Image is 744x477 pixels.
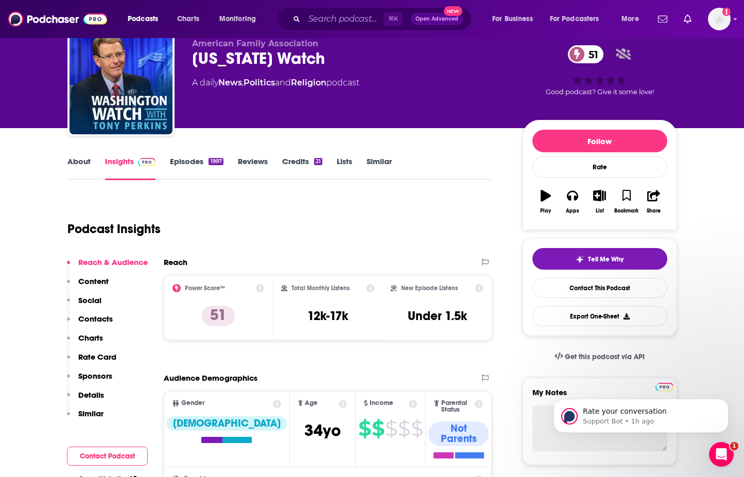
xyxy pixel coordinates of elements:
[105,156,156,180] a: InsightsPodchaser Pro
[78,257,148,267] p: Reach & Audience
[275,78,291,87] span: and
[67,390,104,409] button: Details
[78,390,104,400] p: Details
[78,295,101,305] p: Social
[550,12,599,26] span: For Podcasters
[708,8,731,30] span: Logged in as shcarlos
[647,208,661,214] div: Share
[78,333,103,343] p: Charts
[444,6,462,16] span: New
[543,11,614,27] button: open menu
[532,248,667,270] button: tell me why sparkleTell Me Why
[78,276,109,286] p: Content
[78,371,112,381] p: Sponsors
[337,156,352,180] a: Lists
[532,387,667,405] label: My Notes
[709,442,734,467] iframe: Intercom live chat
[291,285,350,292] h2: Total Monthly Listens
[411,420,423,437] span: $
[722,8,731,16] svg: Add a profile image
[307,308,348,324] h3: 12k-17k
[613,183,640,220] button: Bookmark
[167,416,287,431] div: [DEMOGRAPHIC_DATA]
[67,295,101,314] button: Social
[67,221,161,237] h1: Podcast Insights
[492,12,533,26] span: For Business
[416,16,458,22] span: Open Advanced
[532,306,667,326] button: Export One-Sheet
[67,447,148,466] button: Contact Podcast
[67,276,109,295] button: Content
[291,78,326,87] a: Religion
[680,10,696,28] a: Show notifications dropdown
[78,314,113,324] p: Contacts
[367,156,392,180] a: Similar
[67,371,112,390] button: Sponsors
[640,183,667,220] button: Share
[177,12,199,26] span: Charts
[212,11,269,27] button: open menu
[568,45,603,63] a: 51
[164,257,187,267] h2: Reach
[588,255,624,263] span: Tell Me Why
[304,11,384,27] input: Search podcasts, credits, & more...
[170,11,205,27] a: Charts
[244,78,275,87] a: Politics
[164,373,257,383] h2: Audience Demographics
[532,130,667,152] button: Follow
[540,208,551,214] div: Play
[614,11,652,27] button: open menu
[185,285,225,292] h2: Power Score™
[78,409,103,418] p: Similar
[385,420,397,437] span: $
[730,442,738,450] span: 1
[70,31,172,134] img: Washington Watch
[304,420,341,440] span: 34 yo
[428,421,489,446] div: Not Parents
[441,400,473,413] span: Parental Status
[67,156,91,180] a: About
[576,255,584,263] img: tell me why sparkle
[370,400,393,407] span: Income
[358,420,371,437] span: $
[120,11,171,27] button: open menu
[398,420,410,437] span: $
[586,183,613,220] button: List
[242,78,244,87] span: ,
[128,12,158,26] span: Podcasts
[538,377,744,449] iframe: Intercom notifications message
[314,158,322,165] div: 21
[566,208,579,214] div: Apps
[67,409,103,428] button: Similar
[305,400,318,407] span: Age
[282,156,322,180] a: Credits21
[78,352,116,362] p: Rate Card
[578,45,603,63] span: 51
[209,158,223,165] div: 1997
[202,306,235,326] p: 51
[67,352,116,371] button: Rate Card
[532,278,667,298] a: Contact This Podcast
[286,7,481,31] div: Search podcasts, credits, & more...
[411,13,463,25] button: Open AdvancedNew
[138,158,156,166] img: Podchaser Pro
[614,208,638,214] div: Bookmark
[621,12,639,26] span: More
[523,39,677,102] div: 51Good podcast? Give it some love!
[218,78,242,87] a: News
[565,352,645,361] span: Get this podcast via API
[384,12,403,26] span: ⌘ K
[708,8,731,30] img: User Profile
[654,10,671,28] a: Show notifications dropdown
[67,333,103,352] button: Charts
[559,183,586,220] button: Apps
[546,344,653,369] a: Get this podcast via API
[192,39,318,48] span: American Family Association
[238,156,268,180] a: Reviews
[8,9,107,29] a: Podchaser - Follow, Share and Rate Podcasts
[401,285,458,292] h2: New Episode Listens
